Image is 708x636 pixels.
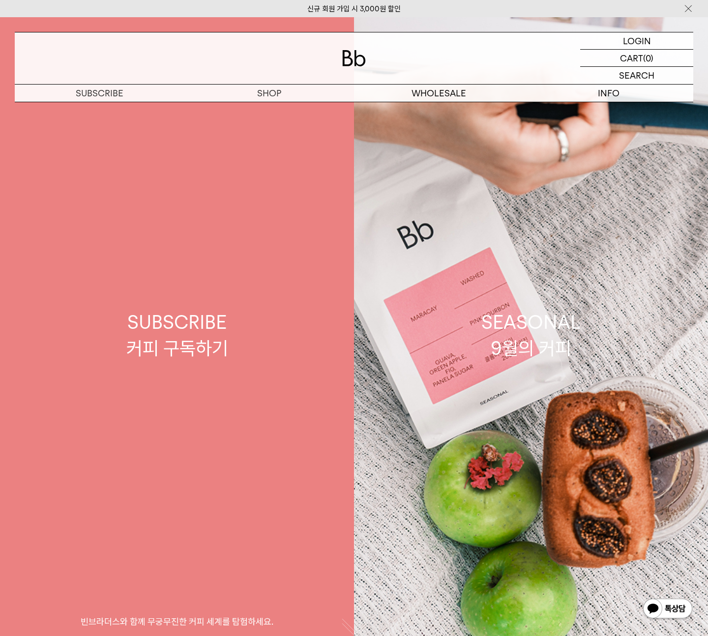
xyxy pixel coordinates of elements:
img: 카카오톡 채널 1:1 채팅 버튼 [642,598,693,621]
div: SEASONAL 9월의 커피 [481,309,581,361]
a: SUBSCRIBE [15,85,184,102]
p: SEARCH [619,67,654,84]
div: SUBSCRIBE 커피 구독하기 [126,309,228,361]
p: WHOLESALE [354,85,524,102]
p: (0) [643,50,653,66]
p: LOGIN [623,32,651,49]
a: 신규 회원 가입 시 3,000원 할인 [307,4,401,13]
p: INFO [524,85,693,102]
a: SHOP [184,85,354,102]
img: 로고 [342,50,366,66]
p: CART [620,50,643,66]
a: CART (0) [580,50,693,67]
a: LOGIN [580,32,693,50]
